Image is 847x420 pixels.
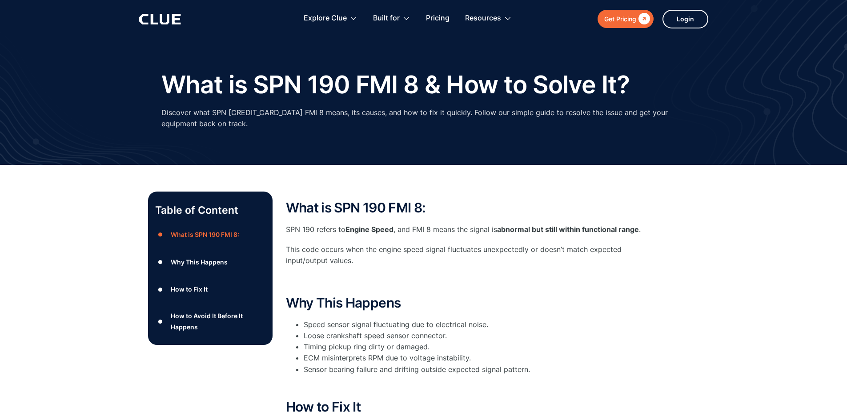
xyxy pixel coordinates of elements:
div: Explore Clue [304,4,357,32]
a: Get Pricing [598,10,654,28]
strong: abnormal but still within functional range [497,225,639,234]
div: Resources [465,4,512,32]
li: ECM misinterprets RPM due to voltage instability. [304,352,642,364]
li: Timing pickup ring dirty or damaged. [304,341,642,352]
div: Explore Clue [304,4,347,32]
p: Discover what SPN [CREDIT_CARD_DATA] FMI 8 means, its causes, and how to fix it quickly. Follow o... [161,107,686,129]
a: ●Why This Happens [155,256,265,269]
p: Table of Content [155,203,265,217]
div: What is SPN 190 FMI 8: [171,229,239,240]
div: ● [155,228,166,241]
li: Speed sensor signal fluctuating due to electrical noise. [304,319,642,330]
h2: What is SPN 190 FMI 8: [286,200,642,215]
div: ● [155,315,166,328]
h2: Why This Happens [286,296,642,310]
p: ‍ [286,276,642,287]
p: ‍ [286,380,642,391]
div: How to Fix It [171,284,208,295]
a: ●How to Fix It [155,283,265,296]
div: Resources [465,4,501,32]
h1: What is SPN 190 FMI 8 & How to Solve It? [161,71,630,98]
div: Why This Happens [171,256,228,268]
a: ●How to Avoid It Before It Happens [155,310,265,332]
a: ●What is SPN 190 FMI 8: [155,228,265,241]
a: Login [662,10,708,28]
div: ● [155,256,166,269]
p: This code occurs when the engine speed signal fluctuates unexpectedly or doesn’t match expected i... [286,244,642,266]
a: Pricing [426,4,450,32]
h2: How to Fix It [286,400,642,414]
div:  [636,13,650,24]
div: ● [155,283,166,296]
li: Loose crankshaft speed sensor connector. [304,330,642,341]
div: Built for [373,4,410,32]
div: How to Avoid It Before It Happens [171,310,265,332]
div: Built for [373,4,400,32]
li: Sensor bearing failure and drifting outside expected signal pattern. [304,364,642,375]
strong: Engine Speed [345,225,393,234]
p: SPN 190 refers to , and FMI 8 means the signal is . [286,224,642,235]
div: Get Pricing [604,13,636,24]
